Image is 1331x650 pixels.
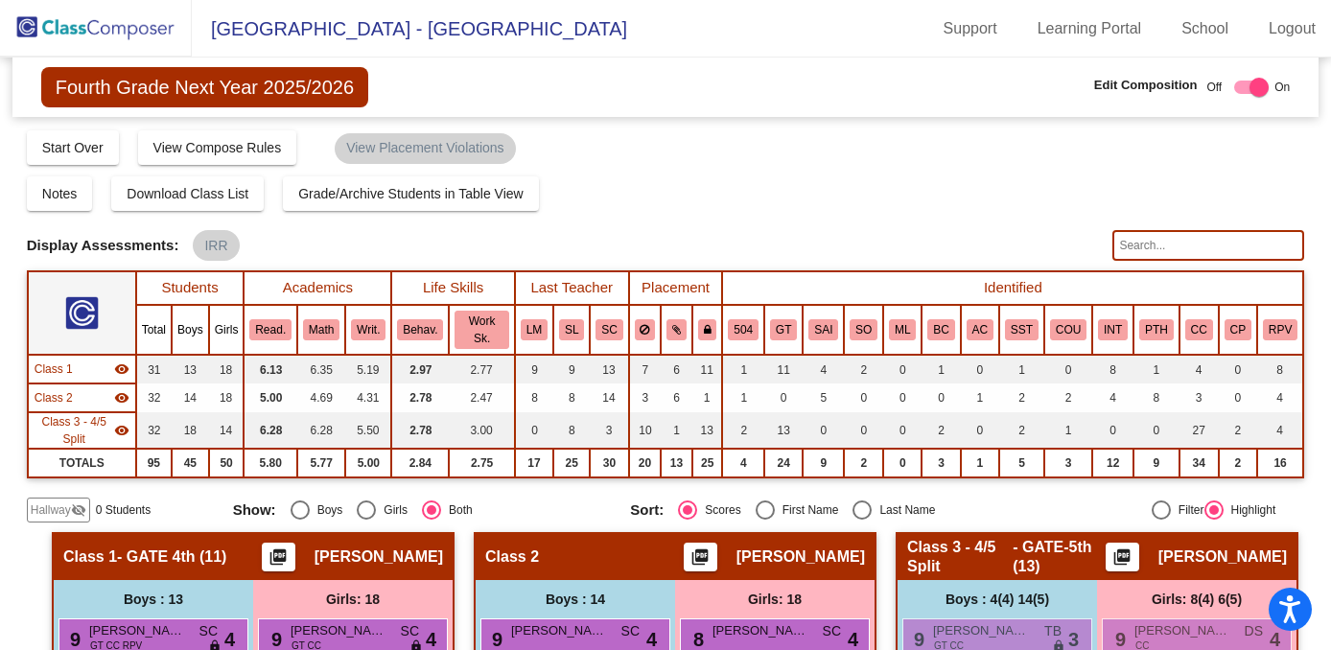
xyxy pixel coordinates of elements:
[1134,621,1230,640] span: [PERSON_NAME]
[775,501,839,519] div: First Name
[267,547,290,574] mat-icon: picture_as_pdf
[1245,621,1263,641] span: DS
[629,355,662,383] td: 7
[192,13,627,44] span: [GEOGRAPHIC_DATA] - [GEOGRAPHIC_DATA]
[803,355,844,383] td: 4
[1110,547,1133,574] mat-icon: picture_as_pdf
[485,547,539,567] span: Class 2
[675,580,875,618] div: Girls: 18
[928,13,1013,44] a: Support
[515,271,629,305] th: Last Teacher
[764,355,803,383] td: 11
[553,305,590,355] th: Susan Leonard
[35,389,73,406] span: Class 2
[209,305,245,355] th: Girls
[27,176,93,211] button: Notes
[999,355,1044,383] td: 1
[449,412,514,449] td: 3.00
[764,383,803,412] td: 0
[898,580,1097,618] div: Boys : 4(4) 14(5)
[1225,319,1251,340] button: CP
[172,412,209,449] td: 18
[351,319,385,340] button: Writ.
[1257,412,1303,449] td: 4
[54,580,253,618] div: Boys : 13
[883,449,922,477] td: 0
[27,130,119,165] button: Start Over
[590,355,628,383] td: 13
[590,383,628,412] td: 14
[1106,543,1139,571] button: Print Students Details
[42,140,104,155] span: Start Over
[515,355,553,383] td: 9
[172,449,209,477] td: 45
[630,501,664,519] span: Sort:
[401,621,419,641] span: SC
[808,319,838,340] button: SAI
[244,271,391,305] th: Academics
[1112,230,1304,261] input: Search...
[511,621,607,640] span: [PERSON_NAME]
[722,449,764,477] td: 4
[209,355,245,383] td: 18
[297,355,345,383] td: 6.35
[315,547,443,567] span: [PERSON_NAME]
[590,412,628,449] td: 3
[1092,305,1133,355] th: Intervention
[244,383,297,412] td: 5.00
[249,319,292,340] button: Read.
[689,547,712,574] mat-icon: picture_as_pdf
[553,449,590,477] td: 25
[1219,412,1257,449] td: 2
[1257,355,1303,383] td: 8
[722,412,764,449] td: 2
[41,67,368,107] span: Fourth Grade Next Year 2025/2026
[153,140,282,155] span: View Compose Rules
[1219,305,1257,355] th: Challenging Parent
[114,390,129,406] mat-icon: visibility
[909,629,924,650] span: 9
[1257,383,1303,412] td: 4
[736,547,865,567] span: [PERSON_NAME]
[114,423,129,438] mat-icon: visibility
[999,449,1044,477] td: 5
[590,305,628,355] th: Shannon Craycraft
[722,355,764,383] td: 1
[823,621,841,641] span: SC
[922,412,960,449] td: 2
[1206,79,1222,96] span: Off
[1257,449,1303,477] td: 16
[71,502,86,518] mat-icon: visibility_off
[661,412,692,449] td: 1
[111,176,264,211] button: Download Class List
[883,355,922,383] td: 0
[1133,355,1179,383] td: 1
[391,449,449,477] td: 2.84
[298,186,524,201] span: Grade/Archive Students in Table View
[65,629,81,650] span: 9
[629,412,662,449] td: 10
[922,355,960,383] td: 1
[515,305,553,355] th: Leslie Moritz
[515,412,553,449] td: 0
[449,355,514,383] td: 2.77
[629,305,662,355] th: Keep away students
[1098,319,1128,340] button: INT
[345,412,391,449] td: 5.50
[1050,319,1086,340] button: COU
[28,412,136,449] td: Mary Iles - GATE-5th (13)
[297,383,345,412] td: 4.69
[391,383,449,412] td: 2.78
[127,186,248,201] span: Download Class List
[961,449,999,477] td: 1
[803,383,844,412] td: 5
[722,271,1303,305] th: Identified
[335,133,515,164] mat-chip: View Placement Violations
[697,501,740,519] div: Scores
[712,621,808,640] span: [PERSON_NAME]
[376,501,408,519] div: Girls
[441,501,473,519] div: Both
[927,319,954,340] button: BC
[345,449,391,477] td: 5.00
[933,621,1029,640] span: [PERSON_NAME]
